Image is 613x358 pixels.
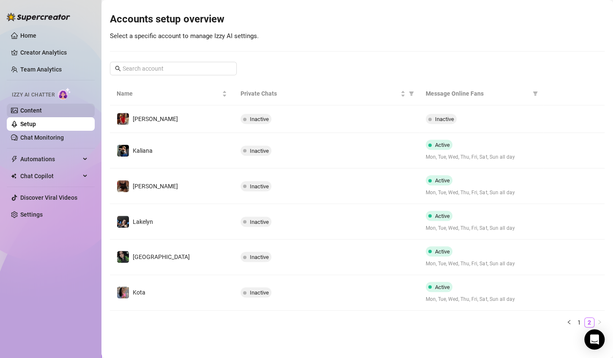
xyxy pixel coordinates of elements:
[133,289,145,296] span: Kota
[110,82,234,105] th: Name
[58,88,71,100] img: AI Chatter
[564,317,574,328] button: left
[426,295,536,303] span: Mon, Tue, Wed, Thu, Fri, Sat, Sun all day
[20,121,36,127] a: Setup
[584,329,605,350] div: Open Intercom Messenger
[12,91,55,99] span: Izzy AI Chatter
[426,260,536,268] span: Mon, Tue, Wed, Thu, Fri, Sat, Sun all day
[585,318,594,327] a: 2
[435,213,450,219] span: Active
[409,91,414,96] span: filter
[435,142,450,148] span: Active
[110,13,605,26] h3: Accounts setup overview
[117,286,129,298] img: Kota
[20,66,62,73] a: Team Analytics
[133,147,153,154] span: Kaliana
[533,91,538,96] span: filter
[426,224,536,232] span: Mon, Tue, Wed, Thu, Fri, Sat, Sun all day
[20,107,42,114] a: Content
[11,173,16,179] img: Chat Copilot
[133,116,178,122] span: [PERSON_NAME]
[426,189,536,197] span: Mon, Tue, Wed, Thu, Fri, Sat, Sun all day
[20,211,43,218] a: Settings
[133,253,190,260] span: [GEOGRAPHIC_DATA]
[20,152,80,166] span: Automations
[133,218,153,225] span: Lakelyn
[123,64,225,73] input: Search account
[250,183,269,190] span: Inactive
[133,183,178,190] span: [PERSON_NAME]
[117,216,129,228] img: Lakelyn
[426,89,529,98] span: Message Online Fans
[574,317,584,328] li: 1
[20,169,80,183] span: Chat Copilot
[407,87,416,100] span: filter
[20,194,77,201] a: Discover Viral Videos
[110,32,259,40] span: Select a specific account to manage Izzy AI settings.
[566,319,572,325] span: left
[250,254,269,260] span: Inactive
[20,32,36,39] a: Home
[117,113,129,125] img: Caroline
[426,153,536,161] span: Mon, Tue, Wed, Thu, Fri, Sat, Sun all day
[250,289,269,296] span: Inactive
[584,317,594,328] li: 2
[11,156,18,162] span: thunderbolt
[435,284,450,290] span: Active
[117,145,129,157] img: Kaliana
[594,317,605,328] li: Next Page
[435,177,450,184] span: Active
[564,317,574,328] li: Previous Page
[20,46,88,59] a: Creator Analytics
[435,248,450,255] span: Active
[117,180,129,192] img: Lily Rhyia
[250,148,269,154] span: Inactive
[117,251,129,263] img: Salem
[531,87,539,100] span: filter
[597,319,602,325] span: right
[435,116,454,122] span: Inactive
[250,116,269,122] span: Inactive
[234,82,419,105] th: Private Chats
[575,318,584,327] a: 1
[7,13,70,21] img: logo-BBDzfeDw.svg
[241,89,399,98] span: Private Chats
[594,317,605,328] button: right
[115,66,121,72] span: search
[250,219,269,225] span: Inactive
[117,89,220,98] span: Name
[20,134,64,141] a: Chat Monitoring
